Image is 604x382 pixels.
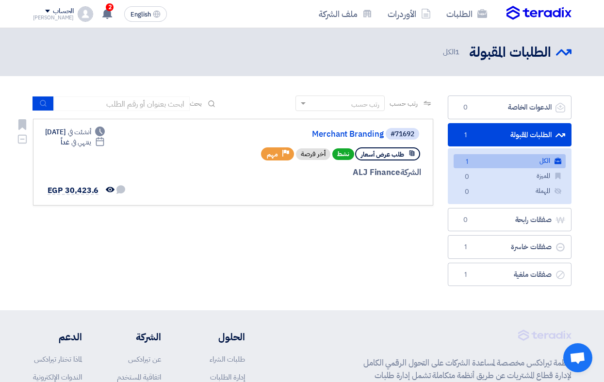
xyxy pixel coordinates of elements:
a: ملف الشركة [311,2,380,25]
a: عن تيرادكس [128,354,161,365]
a: صفقات ملغية1 [448,263,571,286]
span: 0 [461,172,473,182]
span: ينتهي في [71,137,91,147]
span: طلب عرض أسعار [361,150,404,159]
a: الطلبات المقبولة1 [448,123,571,147]
span: رتب حسب [390,98,417,109]
a: المهملة [454,184,566,198]
button: English [124,6,167,22]
a: الكل [454,154,566,168]
span: 1 [460,242,472,252]
span: 0 [460,103,472,112]
div: الحساب [53,7,74,16]
a: صفقات رابحة0 [448,208,571,232]
a: المميزة [454,169,566,183]
span: الكل [443,47,461,58]
div: [DATE] [45,127,105,137]
li: الشركة [111,330,161,344]
div: Open chat [563,343,592,372]
span: 2 [106,3,114,11]
span: الشركة [400,166,421,178]
span: 0 [460,215,472,225]
div: ALJ Finance [188,166,421,179]
a: الأوردرات [380,2,439,25]
span: 1 [460,270,472,280]
a: الطلبات [439,2,495,25]
div: #71692 [391,131,414,138]
div: غداً [61,137,105,147]
h2: الطلبات المقبولة [469,43,551,62]
span: 1 [461,157,473,167]
span: أنشئت في [68,127,91,137]
span: EGP 30,423.6 [48,185,99,196]
span: 1 [455,47,459,57]
img: profile_test.png [78,6,93,22]
span: نشط [332,148,354,160]
a: طلبات الشراء [210,354,245,365]
a: الدعوات الخاصة0 [448,95,571,119]
div: رتب حسب [351,99,379,110]
input: ابحث بعنوان أو رقم الطلب [54,96,190,111]
li: الدعم [33,330,82,344]
a: لماذا تختار تيرادكس [34,354,82,365]
img: Teradix logo [506,6,571,20]
span: 0 [461,187,473,197]
span: English [131,11,151,18]
div: [PERSON_NAME] [33,15,74,20]
span: مهم [267,150,278,159]
a: صفقات خاسرة1 [448,235,571,259]
span: بحث [190,98,202,109]
div: أخر فرصة [296,148,330,160]
span: 1 [460,130,472,140]
a: Merchant Branding [190,130,384,139]
li: الحلول [190,330,245,344]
